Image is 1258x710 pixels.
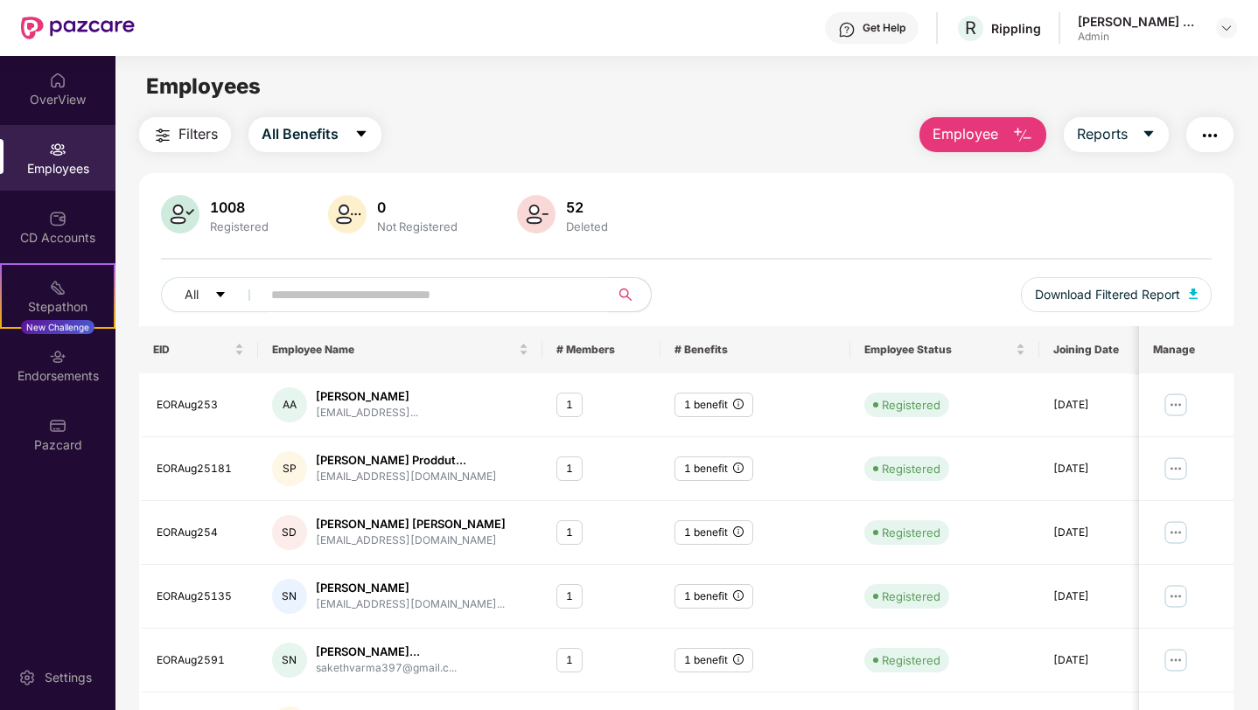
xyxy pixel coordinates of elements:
div: 1 benefit [674,584,753,609]
div: 1 benefit [674,393,753,418]
button: Download Filtered Report [1021,277,1212,312]
span: caret-down [354,127,368,143]
th: Employee Status [850,326,1040,373]
div: EORAug25181 [157,461,243,477]
div: Admin [1078,30,1200,44]
img: manageButton [1161,455,1189,483]
div: EORAug2591 [157,652,243,669]
img: svg+xml;base64,PHN2ZyB4bWxucz0iaHR0cDovL3d3dy53My5vcmcvMjAwMC9zdmciIHhtbG5zOnhsaW5rPSJodHRwOi8vd3... [1012,125,1033,146]
div: 1 [556,648,583,673]
div: [PERSON_NAME] K N [1078,13,1200,30]
span: info-circle [733,399,744,409]
div: [PERSON_NAME]... [316,644,457,660]
span: Joining Date [1053,343,1155,357]
div: EORAug254 [157,525,243,541]
div: [DATE] [1053,397,1168,414]
img: New Pazcare Logo [21,17,135,39]
div: [EMAIL_ADDRESS][DOMAIN_NAME]... [316,596,505,613]
img: svg+xml;base64,PHN2ZyB4bWxucz0iaHR0cDovL3d3dy53My5vcmcvMjAwMC9zdmciIHhtbG5zOnhsaW5rPSJodHRwOi8vd3... [1189,289,1198,299]
img: svg+xml;base64,PHN2ZyBpZD0iRW5kb3JzZW1lbnRzIiB4bWxucz0iaHR0cDovL3d3dy53My5vcmcvMjAwMC9zdmciIHdpZH... [49,348,66,365]
div: Registered [882,524,940,541]
div: Registered [882,396,940,414]
span: caret-down [1142,127,1156,143]
img: svg+xml;base64,PHN2ZyB4bWxucz0iaHR0cDovL3d3dy53My5vcmcvMjAwMC9zdmciIHdpZHRoPSIyNCIgaGVpZ2h0PSIyNC... [152,125,173,146]
div: SP [272,451,307,486]
img: svg+xml;base64,PHN2ZyBpZD0iSGVscC0zMngzMiIgeG1sbnM9Imh0dHA6Ly93d3cudzMub3JnLzIwMDAvc3ZnIiB3aWR0aD... [838,21,856,38]
div: [DATE] [1053,525,1168,541]
div: 1 [556,456,583,482]
img: svg+xml;base64,PHN2ZyB4bWxucz0iaHR0cDovL3d3dy53My5vcmcvMjAwMC9zdmciIHhtbG5zOnhsaW5rPSJodHRwOi8vd3... [328,195,367,233]
th: # Benefits [660,326,850,373]
button: Allcaret-down [161,277,268,312]
img: svg+xml;base64,PHN2ZyBpZD0iRW1wbG95ZWVzIiB4bWxucz0iaHR0cDovL3d3dy53My5vcmcvMjAwMC9zdmciIHdpZHRoPS... [49,141,66,158]
span: info-circle [733,526,744,537]
div: 1 benefit [674,456,753,482]
div: 1 benefit [674,520,753,546]
img: svg+xml;base64,PHN2ZyB4bWxucz0iaHR0cDovL3d3dy53My5vcmcvMjAwMC9zdmciIHdpZHRoPSIyMSIgaGVpZ2h0PSIyMC... [49,279,66,296]
button: Reportscaret-down [1064,117,1169,152]
img: svg+xml;base64,PHN2ZyB4bWxucz0iaHR0cDovL3d3dy53My5vcmcvMjAwMC9zdmciIHhtbG5zOnhsaW5rPSJodHRwOi8vd3... [517,195,556,233]
div: sakethvarma397@gmail.c... [316,660,457,677]
div: Get Help [863,21,905,35]
div: [PERSON_NAME] [316,580,505,596]
div: 1 [556,584,583,609]
button: Filters [139,117,231,152]
div: 0 [374,198,461,216]
div: Settings [39,669,97,686]
div: Stepathon [2,298,114,316]
div: [PERSON_NAME] [PERSON_NAME] [316,516,506,532]
div: AA [272,387,307,422]
span: Employee [933,123,998,145]
th: Joining Date [1039,326,1182,373]
div: Registered [882,460,940,477]
div: 1008 [206,198,272,216]
span: Employee Name [272,343,515,357]
div: [EMAIL_ADDRESS][DOMAIN_NAME] [316,469,497,485]
span: EID [153,343,230,357]
span: Download Filtered Report [1035,285,1180,304]
div: 1 [556,520,583,546]
span: info-circle [733,590,744,601]
img: svg+xml;base64,PHN2ZyB4bWxucz0iaHR0cDovL3d3dy53My5vcmcvMjAwMC9zdmciIHdpZHRoPSIyNCIgaGVpZ2h0PSIyNC... [1199,125,1220,146]
button: Employee [919,117,1046,152]
button: search [608,277,652,312]
div: [PERSON_NAME] Proddut... [316,452,497,469]
div: Deleted [563,219,612,233]
img: manageButton [1161,391,1189,419]
th: Employee Name [258,326,542,373]
div: EORAug25135 [157,588,243,605]
img: manageButton [1161,519,1189,546]
span: R [965,17,976,38]
img: svg+xml;base64,PHN2ZyBpZD0iRHJvcGRvd24tMzJ4MzIiIHhtbG5zPSJodHRwOi8vd3d3LnczLm9yZy8yMDAwL3N2ZyIgd2... [1220,21,1234,35]
div: New Challenge [21,320,94,334]
div: EORAug253 [157,397,243,414]
img: svg+xml;base64,PHN2ZyBpZD0iU2V0dGluZy0yMHgyMCIgeG1sbnM9Imh0dHA6Ly93d3cudzMub3JnLzIwMDAvc3ZnIiB3aW... [18,669,36,686]
th: EID [139,326,257,373]
img: svg+xml;base64,PHN2ZyBpZD0iUGF6Y2FyZCIgeG1sbnM9Imh0dHA6Ly93d3cudzMub3JnLzIwMDAvc3ZnIiB3aWR0aD0iMj... [49,417,66,435]
div: 1 [556,393,583,418]
div: [DATE] [1053,461,1168,477]
div: SN [272,579,307,614]
span: info-circle [733,463,744,473]
div: Not Registered [374,219,461,233]
img: manageButton [1161,582,1189,610]
div: [DATE] [1053,652,1168,669]
img: svg+xml;base64,PHN2ZyBpZD0iQ0RfQWNjb3VudHMiIGRhdGEtbmFtZT0iQ0QgQWNjb3VudHMiIHhtbG5zPSJodHRwOi8vd3... [49,210,66,227]
div: 52 [563,198,612,216]
span: Reports [1077,123,1128,145]
div: 1 benefit [674,648,753,673]
div: SN [272,643,307,678]
span: All Benefits [262,123,339,145]
span: caret-down [214,289,227,303]
span: Filters [178,123,218,145]
div: Registered [206,219,272,233]
span: Employees [146,73,261,99]
button: All Benefitscaret-down [248,117,381,152]
img: svg+xml;base64,PHN2ZyBpZD0iSG9tZSIgeG1sbnM9Imh0dHA6Ly93d3cudzMub3JnLzIwMDAvc3ZnIiB3aWR0aD0iMjAiIG... [49,72,66,89]
div: Registered [882,588,940,605]
div: Registered [882,651,940,669]
span: search [608,288,642,302]
span: All [185,285,199,304]
div: [PERSON_NAME] [316,388,418,405]
span: info-circle [733,654,744,665]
